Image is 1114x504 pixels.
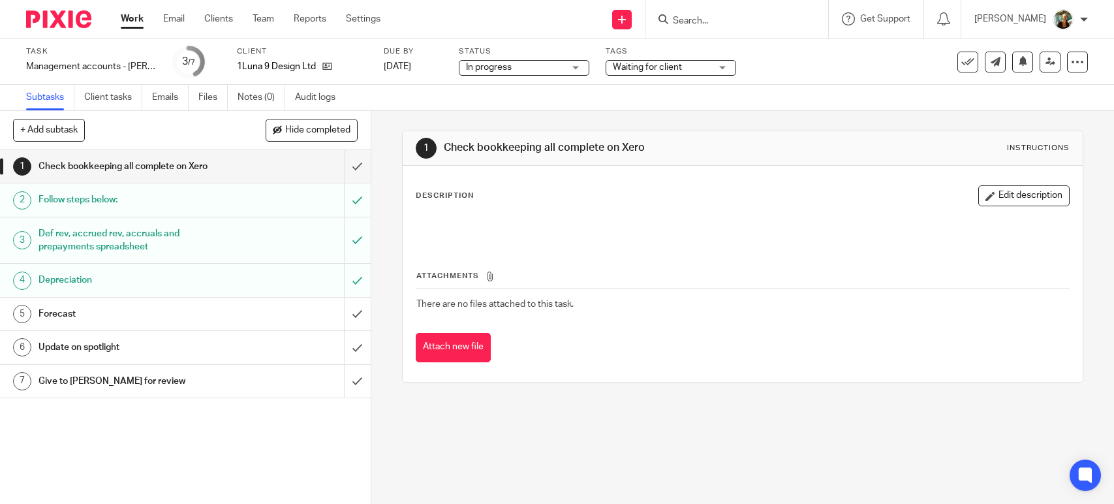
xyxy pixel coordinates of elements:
span: Get Support [860,14,910,24]
span: Hide completed [285,125,350,136]
label: Status [459,46,589,57]
label: Tags [606,46,736,57]
label: Client [237,46,367,57]
div: 1 [416,138,437,159]
span: There are no files attached to this task. [416,300,574,309]
h1: Check bookkeeping all complete on Xero [39,157,234,176]
h1: Check bookkeeping all complete on Xero [444,141,771,155]
a: Team [253,12,274,25]
span: Waiting for client [613,63,682,72]
button: + Add subtask [13,119,85,141]
img: Pixie [26,10,91,28]
small: /7 [188,59,195,66]
span: Attachments [416,272,479,279]
div: 7 [13,372,31,390]
div: 5 [13,305,31,323]
a: Email [163,12,185,25]
h1: Give to [PERSON_NAME] for review [39,371,234,391]
input: Search [672,16,789,27]
div: 6 [13,338,31,356]
div: 4 [13,272,31,290]
a: Reports [294,12,326,25]
div: 1 [13,157,31,176]
a: Audit logs [295,85,345,110]
button: Hide completed [266,119,358,141]
h1: Def rev, accrued rev, accruals and prepayments spreadsheet [39,224,234,257]
div: Management accounts - Luna 9 [26,60,157,73]
a: Client tasks [84,85,142,110]
a: Work [121,12,144,25]
h1: Follow steps below: [39,190,234,210]
a: Clients [204,12,233,25]
span: [DATE] [384,62,411,71]
a: Notes (0) [238,85,285,110]
a: Settings [346,12,380,25]
button: Edit description [978,185,1070,206]
div: 3 [182,54,195,69]
div: 3 [13,231,31,249]
div: Management accounts - [PERSON_NAME] 9 [26,60,157,73]
label: Task [26,46,157,57]
p: Description [416,191,474,201]
p: 1Luna 9 Design Ltd [237,60,316,73]
a: Emails [152,85,189,110]
span: In progress [466,63,512,72]
div: 2 [13,191,31,210]
h1: Depreciation [39,270,234,290]
img: Photo2.jpg [1053,9,1074,30]
div: Instructions [1007,143,1070,153]
h1: Update on spotlight [39,338,234,357]
button: Attach new file [416,333,491,362]
a: Subtasks [26,85,74,110]
p: [PERSON_NAME] [974,12,1046,25]
h1: Forecast [39,304,234,324]
a: Files [198,85,228,110]
label: Due by [384,46,442,57]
